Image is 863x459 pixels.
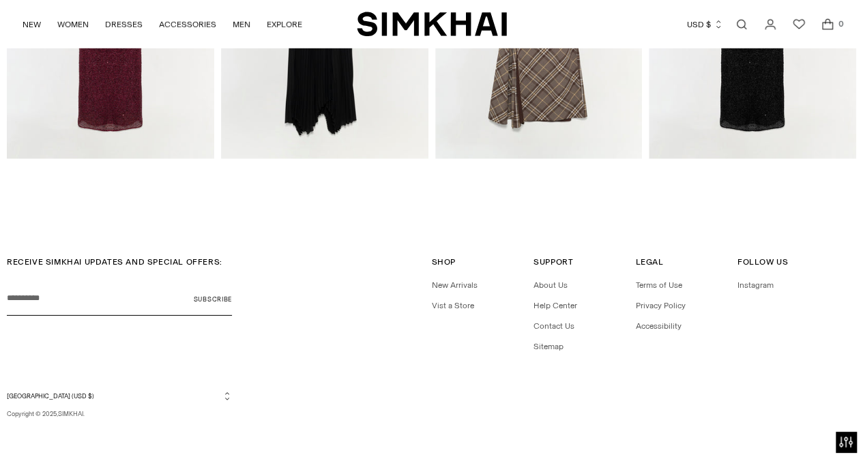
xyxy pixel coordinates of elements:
a: Terms of Use [635,280,682,290]
button: USD $ [687,10,723,40]
a: Accessibility [635,321,681,331]
a: Open cart modal [814,11,841,38]
a: Wishlist [785,11,813,38]
a: Vist a Store [432,301,474,310]
a: ACCESSORIES [159,10,216,40]
a: Go to the account page [757,11,784,38]
span: Legal [635,257,663,267]
iframe: Sign Up via Text for Offers [11,407,137,448]
a: Instagram [737,280,774,290]
a: DRESSES [105,10,143,40]
span: Follow Us [737,257,788,267]
span: 0 [834,18,847,30]
a: Help Center [533,301,577,310]
p: Copyright © 2025, . [7,409,232,419]
a: MEN [233,10,250,40]
a: NEW [23,10,41,40]
span: RECEIVE SIMKHAI UPDATES AND SPECIAL OFFERS: [7,257,222,267]
a: New Arrivals [432,280,478,290]
span: Shop [432,257,456,267]
a: About Us [533,280,568,290]
a: WOMEN [57,10,89,40]
button: [GEOGRAPHIC_DATA] (USD $) [7,391,232,401]
button: Subscribe [194,282,232,316]
a: Privacy Policy [635,301,685,310]
a: Contact Us [533,321,574,331]
a: EXPLORE [267,10,302,40]
a: Sitemap [533,342,564,351]
a: Open search modal [728,11,755,38]
span: Support [533,257,573,267]
a: SIMKHAI [357,11,507,38]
